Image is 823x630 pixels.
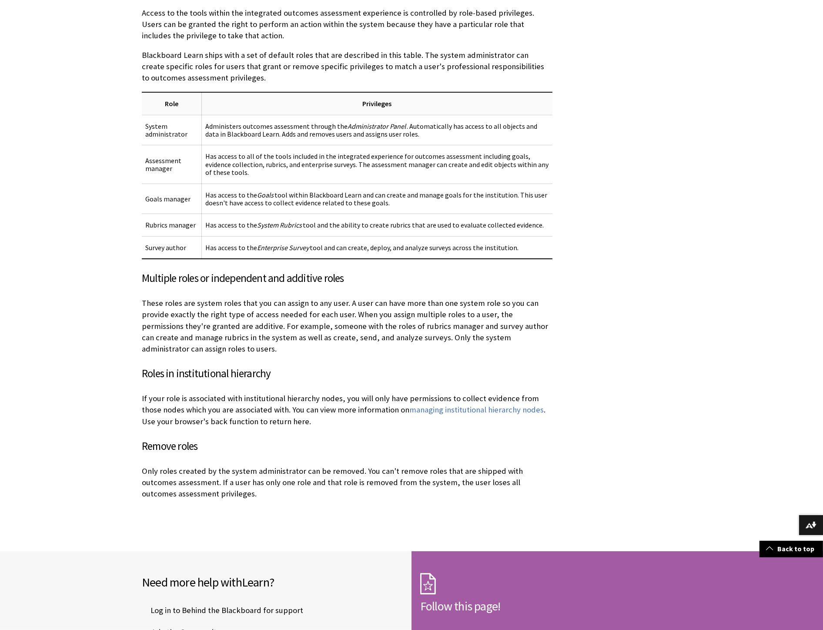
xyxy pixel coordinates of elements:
[759,541,823,557] a: Back to top
[142,604,303,617] span: Log in to Behind the Blackboard for support
[142,214,201,236] td: Rubrics manager
[142,270,552,287] h3: Multiple roles or independent and additive roles
[142,92,201,115] th: Role
[242,574,269,590] span: Learn
[257,191,274,199] span: Goals
[257,221,302,229] span: System Rubrics
[142,115,201,145] td: System administrator
[420,597,681,615] h2: Follow this page!
[142,604,305,617] a: Log in to Behind the Blackboard for support
[142,438,552,455] h3: Remove roles
[142,50,552,84] p: Blackboard Learn ships with a set of default roles that are described in this table. The system a...
[142,393,552,427] p: If your role is associated with institutional hierarchy nodes, you will only have permissions to ...
[142,7,552,42] p: Access to the tools within the integrated outcomes assessment experience is controlled by role-ba...
[409,405,544,415] a: managing institutional hierarchy nodes
[201,184,552,214] td: Has access to the tool within Blackboard Learn and can create and manage goals for the institutio...
[142,573,403,591] h2: Need more help with ?
[201,236,552,259] td: Has access to the tool and can create, deploy, and analyze surveys across the institution.
[142,365,552,382] h3: Roles in institutional hierarchy
[201,145,552,184] td: Has access to all of the tools included in the integrated experience for outcomes assessment incl...
[142,466,552,500] p: Only roles created by the system administrator can be removed. You can't remove roles that are sh...
[142,236,201,259] td: Survey author
[142,145,201,184] td: Assessment manager
[142,298,552,355] p: These roles are system roles that you can assign to any user. A user can have more than one syste...
[201,92,552,115] th: Privileges
[348,122,406,131] span: Administrator Panel
[420,573,436,595] img: Subscription Icon
[142,184,201,214] td: Goals manager
[201,115,552,145] td: Administers outcomes assessment through the . Automatically has access to all objects and data in...
[257,243,309,252] span: Enterprise Survey
[201,214,552,236] td: Has access to the tool and the ability to create rubrics that are used to evaluate collected evid...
